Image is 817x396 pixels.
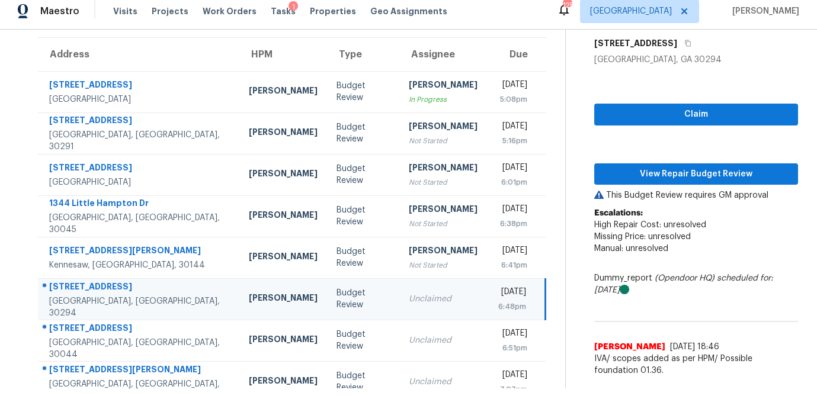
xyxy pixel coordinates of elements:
[249,375,318,389] div: [PERSON_NAME]
[249,209,318,224] div: [PERSON_NAME]
[590,5,672,17] span: [GEOGRAPHIC_DATA]
[239,38,327,71] th: HPM
[249,292,318,307] div: [PERSON_NAME]
[496,342,527,354] div: 6:51pm
[409,293,478,305] div: Unclaimed
[496,286,527,301] div: [DATE]
[496,94,527,105] div: 5:08pm
[337,287,389,311] div: Budget Review
[496,120,527,135] div: [DATE]
[594,37,677,49] h5: [STREET_ADDRESS]
[49,322,230,337] div: [STREET_ADDRESS]
[487,38,546,71] th: Due
[289,1,298,13] div: 1
[496,176,527,188] div: 6:01pm
[496,259,527,271] div: 6:41pm
[409,376,478,388] div: Unclaimed
[409,334,478,346] div: Unclaimed
[249,250,318,265] div: [PERSON_NAME]
[337,163,389,186] div: Budget Review
[594,104,798,125] button: Claim
[594,189,798,201] p: This Budget Review requires GM approval
[409,79,478,94] div: [PERSON_NAME]
[249,85,318,99] div: [PERSON_NAME]
[496,244,527,259] div: [DATE]
[496,369,527,384] div: [DATE]
[399,38,487,71] th: Assignee
[594,233,691,241] span: Missing Price: unresolved
[409,94,478,105] div: In Progress
[594,244,668,253] span: Manual: unresolved
[496,327,527,342] div: [DATE]
[49,197,230,212] div: 1344 Little Hampton Dr
[152,5,188,17] span: Projects
[496,162,527,176] div: [DATE]
[49,129,230,153] div: [GEOGRAPHIC_DATA], [GEOGRAPHIC_DATA], 30291
[49,176,230,188] div: [GEOGRAPHIC_DATA]
[249,168,318,182] div: [PERSON_NAME]
[728,5,799,17] span: [PERSON_NAME]
[496,218,527,230] div: 6:38pm
[496,301,527,313] div: 6:48pm
[40,5,79,17] span: Maestro
[370,5,447,17] span: Geo Assignments
[594,341,665,353] span: [PERSON_NAME]
[49,259,230,271] div: Kennesaw, [GEOGRAPHIC_DATA], 30144
[49,244,230,259] div: [STREET_ADDRESS][PERSON_NAME]
[337,204,389,228] div: Budget Review
[496,203,527,218] div: [DATE]
[49,114,230,129] div: [STREET_ADDRESS]
[409,244,478,259] div: [PERSON_NAME]
[594,272,798,296] div: Dummy_report
[337,121,389,145] div: Budget Review
[594,353,798,376] span: IVA/ scopes added as per HPM/ Possible foundation 01.36.
[670,343,719,351] span: [DATE] 18:46
[337,370,389,394] div: Budget Review
[409,259,478,271] div: Not Started
[409,135,478,147] div: Not Started
[409,176,478,188] div: Not Started
[113,5,137,17] span: Visits
[409,218,478,230] div: Not Started
[49,281,230,295] div: [STREET_ADDRESS]
[594,209,643,217] b: Escalations:
[604,167,789,182] span: View Repair Budget Review
[203,5,257,17] span: Work Orders
[496,79,527,94] div: [DATE]
[337,246,389,269] div: Budget Review
[594,54,798,66] div: [GEOGRAPHIC_DATA], GA 30294
[594,163,798,185] button: View Repair Budget Review
[49,212,230,236] div: [GEOGRAPHIC_DATA], [GEOGRAPHIC_DATA], 30045
[409,162,478,176] div: [PERSON_NAME]
[409,203,478,218] div: [PERSON_NAME]
[604,107,789,122] span: Claim
[49,162,230,176] div: [STREET_ADDRESS]
[310,5,356,17] span: Properties
[249,333,318,348] div: [PERSON_NAME]
[409,120,478,135] div: [PERSON_NAME]
[677,33,693,54] button: Copy Address
[49,363,230,378] div: [STREET_ADDRESS][PERSON_NAME]
[49,94,230,105] div: [GEOGRAPHIC_DATA]
[496,135,527,147] div: 5:16pm
[49,79,230,94] div: [STREET_ADDRESS]
[337,329,389,352] div: Budget Review
[38,38,239,71] th: Address
[496,384,527,395] div: 7:07pm
[337,80,389,104] div: Budget Review
[249,126,318,141] div: [PERSON_NAME]
[327,38,399,71] th: Type
[655,274,715,282] i: (Opendoor HQ)
[594,221,706,229] span: High Repair Cost: unresolved
[49,295,230,319] div: [GEOGRAPHIC_DATA], [GEOGRAPHIC_DATA], 30294
[49,337,230,360] div: [GEOGRAPHIC_DATA], [GEOGRAPHIC_DATA], 30044
[271,7,296,15] span: Tasks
